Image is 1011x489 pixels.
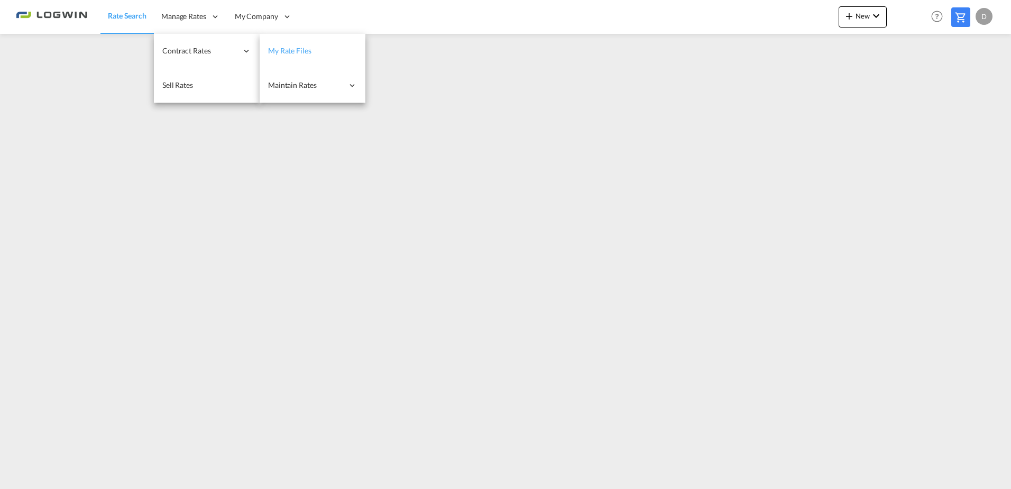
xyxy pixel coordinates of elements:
[843,12,883,20] span: New
[928,7,946,25] span: Help
[162,46,237,56] span: Contract Rates
[268,46,311,55] span: My Rate Files
[268,80,343,90] span: Maintain Rates
[235,11,278,22] span: My Company
[870,10,883,22] md-icon: icon-chevron-down
[839,6,887,28] button: icon-plus 400-fgNewicon-chevron-down
[843,10,856,22] md-icon: icon-plus 400-fg
[928,7,951,26] div: Help
[260,34,365,68] a: My Rate Files
[976,8,992,25] div: D
[16,5,87,29] img: 2761ae10d95411efa20a1f5e0282d2d7.png
[161,11,206,22] span: Manage Rates
[154,68,260,103] a: Sell Rates
[108,11,146,20] span: Rate Search
[154,34,260,68] div: Contract Rates
[260,68,365,103] div: Maintain Rates
[162,80,193,89] span: Sell Rates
